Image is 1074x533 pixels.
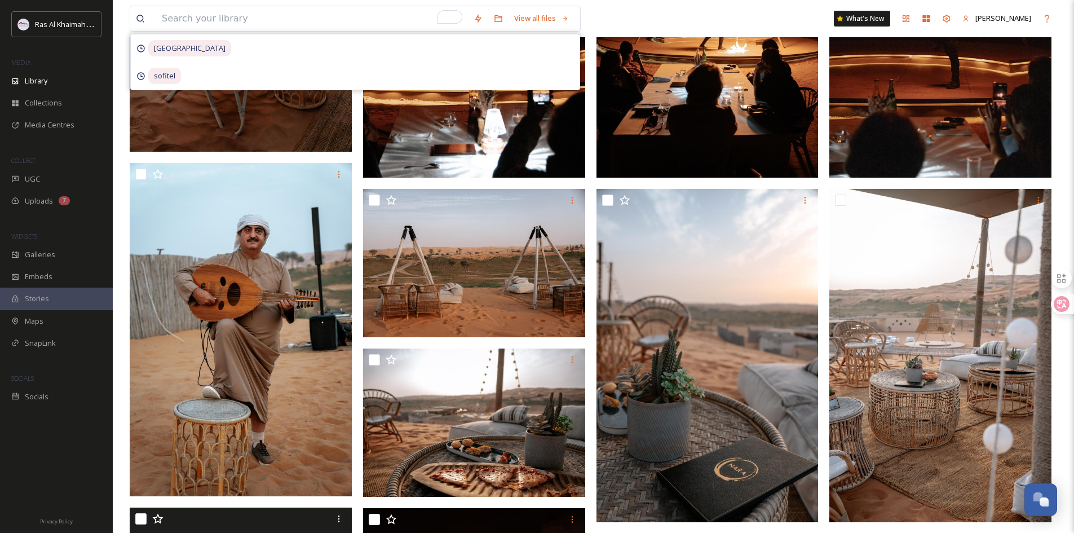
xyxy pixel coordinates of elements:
[148,68,181,84] span: sofitel
[35,19,195,29] span: Ras Al Khaimah Tourism Development Authority
[509,7,574,29] a: View all files
[11,232,37,240] span: WIDGETS
[25,249,55,260] span: Galleries
[957,7,1037,29] a: [PERSON_NAME]
[25,174,40,184] span: UGC
[11,374,34,382] span: SOCIALS
[25,76,47,86] span: Library
[40,514,73,527] a: Privacy Policy
[40,518,73,525] span: Privacy Policy
[156,6,468,31] input: To enrich screen reader interactions, please activate Accessibility in Grammarly extension settings
[975,13,1031,23] span: [PERSON_NAME]
[11,58,31,67] span: MEDIA
[18,19,29,30] img: Logo_RAKTDA_RGB-01.png
[1024,483,1057,516] button: Open Chat
[25,316,43,327] span: Maps
[25,338,56,349] span: SnapLink
[363,189,585,337] img: Sonara Camp Ras Al Khaimah.jpg
[25,120,74,130] span: Media Centres
[11,156,36,165] span: COLLECT
[25,391,48,402] span: Socials
[25,293,49,304] span: Stories
[130,163,352,496] img: Sonara Camp Ras Al Khaimah.jpg
[834,11,890,27] a: What's New
[25,98,62,108] span: Collections
[363,349,585,497] img: Sonara Camp Ras Al Khaimah.jpg
[25,196,53,206] span: Uploads
[25,271,52,282] span: Embeds
[829,189,1051,522] img: Sonara Camp Ras Al Khaimah.jpg
[148,40,231,56] span: [GEOGRAPHIC_DATA]
[596,189,819,522] img: Sonara Camp Ras Al Khaimah.jpg
[59,196,70,205] div: 7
